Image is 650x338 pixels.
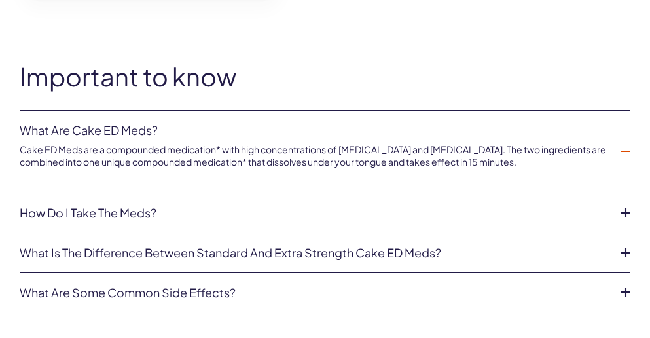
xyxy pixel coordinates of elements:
[20,206,609,219] a: How do I take the meds?
[20,124,609,137] a: What are Cake ED Meds?
[20,143,609,169] p: Cake ED Meds are a compounded medication* with high concentrations of [MEDICAL_DATA] and [MEDICAL...
[20,286,609,299] a: What are some common side effects?
[20,63,630,90] h2: Important to know
[20,246,609,259] a: What is the difference between Standard and Extra Strength Cake ED meds?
